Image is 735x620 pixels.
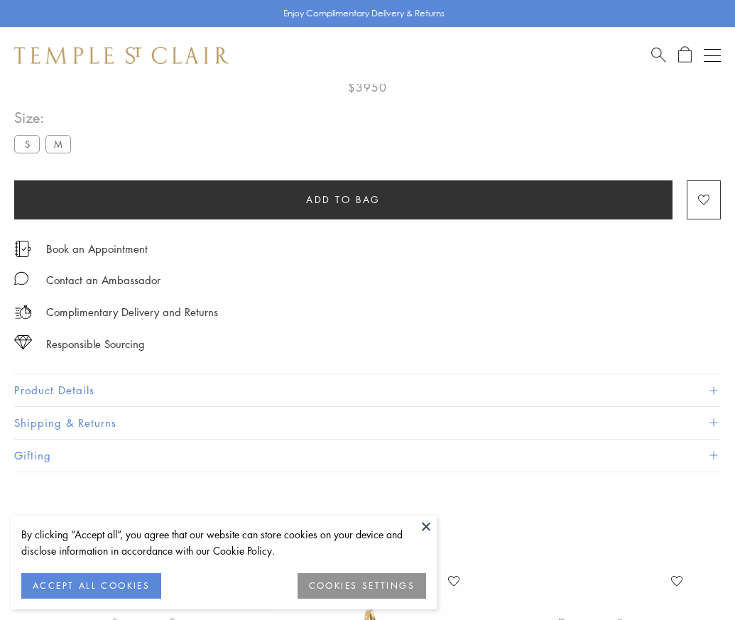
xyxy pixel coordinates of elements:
button: COOKIES SETTINGS [298,573,426,599]
button: Add to bag [14,180,673,219]
label: S [14,135,40,153]
span: $3950 [348,78,387,97]
img: icon_delivery.svg [14,303,32,321]
button: ACCEPT ALL COOKIES [21,573,161,599]
button: Shipping & Returns [14,407,721,439]
label: M [45,135,71,153]
span: Size: [14,106,77,129]
img: icon_sourcing.svg [14,335,32,349]
button: Product Details [14,374,721,406]
img: MessageIcon-01_2.svg [14,271,28,285]
img: icon_appointment.svg [14,241,31,257]
div: By clicking “Accept all”, you agree that our website can store cookies on your device and disclos... [21,526,426,559]
p: Enjoy Complimentary Delivery & Returns [283,6,445,21]
span: Add to bag [306,192,381,207]
button: Gifting [14,440,721,472]
a: Open Shopping Bag [678,46,692,64]
a: Search [651,46,666,64]
div: Contact an Ambassador [46,271,160,289]
img: Temple St. Clair [14,47,229,64]
p: Complimentary Delivery and Returns [46,303,218,321]
div: Responsible Sourcing [46,335,145,353]
button: Open navigation [704,47,721,64]
a: Book an Appointment [46,241,148,256]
